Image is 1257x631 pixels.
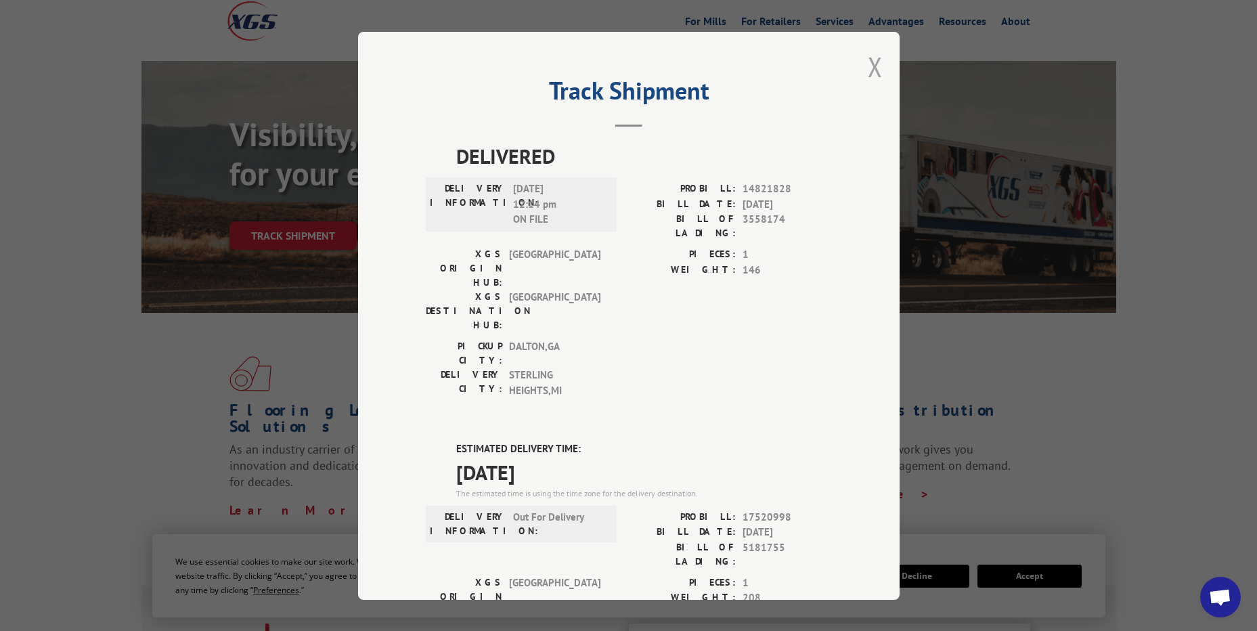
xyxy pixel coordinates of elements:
label: WEIGHT: [629,262,736,278]
span: 5181755 [743,540,832,568]
span: [DATE] [743,525,832,540]
span: 1 [743,247,832,263]
span: 208 [743,590,832,606]
label: PROBILL: [629,509,736,525]
label: XGS ORIGIN HUB: [426,575,502,617]
button: Close modal [868,49,883,85]
span: [DATE] 12:14 pm ON FILE [513,181,604,227]
span: [DATE] [456,456,832,487]
span: DELIVERED [456,141,832,171]
label: DELIVERY CITY: [426,368,502,398]
label: BILL OF LADING: [629,540,736,568]
span: DALTON , GA [509,339,600,368]
label: BILL DATE: [629,196,736,212]
div: Open chat [1200,577,1241,617]
span: 1 [743,575,832,590]
span: [GEOGRAPHIC_DATA] [509,247,600,290]
span: Out For Delivery [513,509,604,538]
span: 17520998 [743,509,832,525]
label: XGS DESTINATION HUB: [426,290,502,332]
label: PIECES: [629,575,736,590]
label: BILL OF LADING: [629,212,736,240]
span: [GEOGRAPHIC_DATA] [509,290,600,332]
label: DELIVERY INFORMATION: [430,509,506,538]
label: PROBILL: [629,181,736,197]
label: PIECES: [629,247,736,263]
label: WEIGHT: [629,590,736,606]
span: 3558174 [743,212,832,240]
label: ESTIMATED DELIVERY TIME: [456,441,832,457]
label: BILL DATE: [629,525,736,540]
label: PICKUP CITY: [426,339,502,368]
h2: Track Shipment [426,81,832,107]
label: XGS ORIGIN HUB: [426,247,502,290]
span: STERLING HEIGHTS , MI [509,368,600,398]
span: 146 [743,262,832,278]
span: 14821828 [743,181,832,197]
label: DELIVERY INFORMATION: [430,181,506,227]
div: The estimated time is using the time zone for the delivery destination. [456,487,832,499]
span: [DATE] [743,196,832,212]
span: [GEOGRAPHIC_DATA] [509,575,600,617]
